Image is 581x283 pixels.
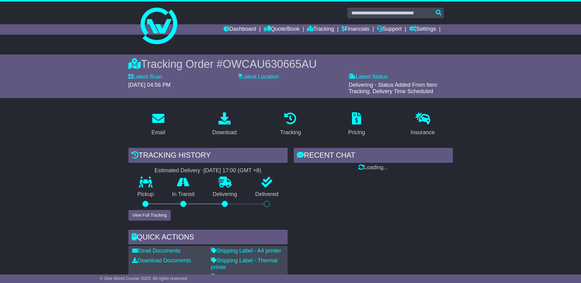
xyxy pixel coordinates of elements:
div: Tracking history [128,148,288,164]
a: Download [208,110,241,139]
label: Latest Status [349,74,388,80]
a: Tracking [276,110,305,139]
span: © One World Courier 2025. All rights reserved. [100,276,188,281]
a: Email Documents [132,248,181,254]
a: Dashboard [224,24,256,35]
div: Pricing [348,128,365,137]
a: Support [377,24,402,35]
span: [DATE] 04:56 PM [128,82,171,88]
a: Shipping Label - A4 printer [211,248,281,254]
p: In Transit [163,191,204,198]
div: Tracking [280,128,301,137]
div: Email [151,128,165,137]
div: Quick Actions [128,230,288,246]
a: Financials [342,24,369,35]
a: Insurance [407,110,439,139]
a: Pricing [344,110,369,139]
label: Latest Location [238,74,279,80]
a: Settings [409,24,436,35]
a: Email [147,110,169,139]
span: OWCAU630665AU [223,58,317,70]
p: Pickup [128,191,163,198]
a: Tracking [307,24,334,35]
div: RECENT CHAT [294,148,453,164]
div: Estimated Delivery - [128,167,288,174]
p: Delivering [204,191,246,198]
a: Quote/Book [264,24,299,35]
div: Loading... [294,164,453,171]
button: View Full Tracking [128,210,171,221]
span: Delivering - Status Added From Item Tracking. Delivery Time Scheduled [349,82,437,95]
div: Download [212,128,237,137]
label: Latest Scan [128,74,162,80]
p: Delivered [246,191,288,198]
a: Download Documents [132,257,191,264]
div: Tracking Order # [128,58,453,71]
a: Shipping Label - Thermal printer [211,257,278,270]
a: Consignment Note [211,274,261,280]
div: Insurance [411,128,435,137]
div: [DATE] 17:00 (GMT +8) [204,167,261,174]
